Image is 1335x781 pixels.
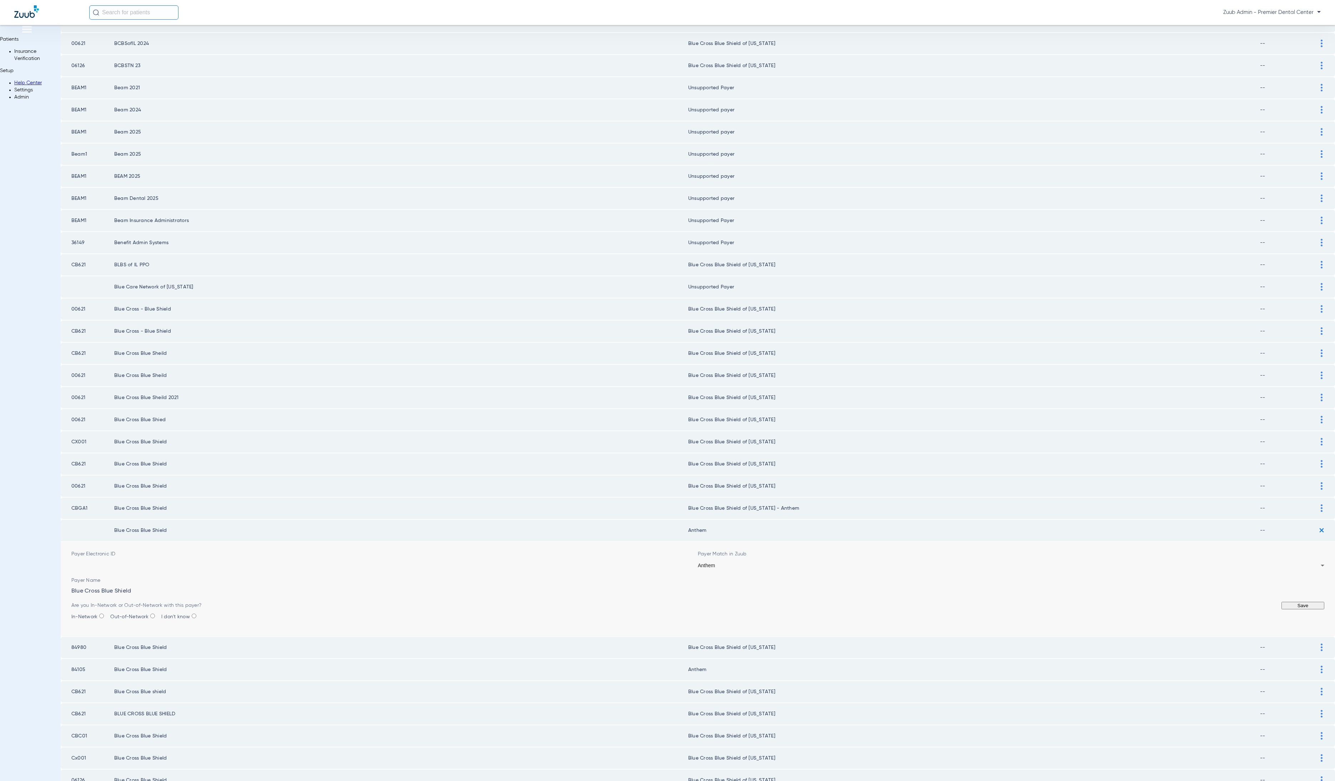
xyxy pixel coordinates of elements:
[114,143,688,165] td: Beam 2025
[61,121,114,143] td: BEAM1
[61,659,114,680] td: 84105
[1260,520,1315,541] td: --
[1321,150,1323,158] img: group-vertical.svg
[1260,298,1315,320] td: --
[1260,475,1315,497] td: --
[150,614,155,618] input: Out-of-Network
[688,321,1260,342] td: Blue Cross Blue Shield of [US_STATE]
[1321,460,1323,468] img: group-vertical.svg
[1260,365,1315,386] td: --
[1223,9,1321,16] span: Zuub Admin - Premier Dental Center
[1321,438,1323,445] img: group-vertical.svg
[14,5,39,18] img: Zuub Logo
[61,99,114,121] td: BEAM1
[71,577,1324,595] div: Blue Cross Blue Shield
[688,703,1260,725] td: Blue Cross Blue Shield of [US_STATE]
[1321,644,1323,651] img: group-vertical.svg
[688,121,1260,143] td: Unsupported payer
[61,637,114,658] td: 84980
[688,498,1260,519] td: Blue Cross Blue Shield of [US_STATE] - Anthem
[1260,232,1315,253] td: --
[698,563,715,568] span: Anthem
[1260,681,1315,702] td: --
[14,49,40,61] span: Insurance Verification
[93,9,99,16] img: Search Icon
[99,614,104,618] input: In-Network
[114,343,688,364] td: Blue Cross Blue Sheild
[114,659,688,680] td: Blue Cross Blue Shield
[1260,321,1315,342] td: --
[114,725,688,747] td: Blue Cross Blue Shield
[114,747,688,769] td: Blue Cross Blue Shield
[1260,637,1315,658] td: --
[1260,276,1315,298] td: --
[61,188,114,209] td: BEAM1
[114,121,688,143] td: Beam 2025
[114,365,688,386] td: Blue Cross Blue Sheild
[61,725,114,747] td: CBC01
[114,387,688,408] td: Blue Cross Blue Sheild 2021
[161,614,197,619] label: I don't know
[61,77,114,99] td: BEAM1
[114,210,688,231] td: Beam Insurance Administrators
[1260,77,1315,99] td: --
[114,99,688,121] td: Beam 2024
[688,298,1260,320] td: Blue Cross Blue Shield of [US_STATE]
[114,77,688,99] td: Beam 2021
[114,409,688,430] td: Blue Cross Blue Shied
[1321,172,1323,180] img: group-vertical.svg
[114,637,688,658] td: Blue Cross Blue Shield
[114,520,688,541] td: Blue Cross Blue Shield
[688,365,1260,386] td: Blue Cross Blue Shield of [US_STATE]
[1321,217,1323,224] img: group-vertical.svg
[1321,261,1323,268] img: group-vertical.svg
[114,703,688,725] td: BLUE CROSS BLUE SHIELD
[688,210,1260,231] td: Unsupported Payer
[1321,349,1323,357] img: group-vertical.svg
[1260,188,1315,209] td: --
[1260,254,1315,276] td: --
[1260,33,1315,54] td: --
[1321,394,1323,401] img: group-vertical.svg
[1260,453,1315,475] td: --
[1260,343,1315,364] td: --
[1321,416,1323,423] img: group-vertical.svg
[61,387,114,408] td: 00621
[1260,143,1315,165] td: --
[1321,84,1323,91] img: group-vertical.svg
[688,254,1260,276] td: Blue Cross Blue Shield of [US_STATE]
[688,453,1260,475] td: Blue Cross Blue Shield of [US_STATE]
[688,232,1260,253] td: Unsupported Payer
[61,143,114,165] td: Beam1
[688,431,1260,453] td: Blue Cross Blue Shield of [US_STATE]
[1321,283,1323,291] img: group-vertical.svg
[1321,482,1323,490] img: group-vertical.svg
[114,232,688,253] td: Benefit Admin Systems
[61,453,114,475] td: CB621
[61,55,114,76] td: 06126
[114,33,688,54] td: BCBSofIL 2024
[110,614,156,619] label: Out-of-Network
[1316,524,1328,536] img: plus.svg
[114,431,688,453] td: Blue Cross Blue Shield
[61,431,114,453] td: CX001
[61,166,114,187] td: BEAM1
[1260,703,1315,725] td: --
[114,188,688,209] td: Beam Dental 2025
[688,637,1260,658] td: Blue Cross Blue Shield of [US_STATE]
[688,166,1260,187] td: Unsupported payer
[688,681,1260,702] td: Blue Cross Blue Shield of [US_STATE]
[1260,725,1315,747] td: --
[114,166,688,187] td: BEAM 2025
[61,298,114,320] td: 00621
[688,276,1260,298] td: Unsupported Payer
[71,602,201,620] app-insurance-payer-mapping-network-stat: Are you In-Network or Out-of-Network with this payer?
[1321,128,1323,136] img: group-vertical.svg
[71,550,698,558] span: Payer Electronic ID
[688,33,1260,54] td: Blue Cross Blue Shield of [US_STATE]
[61,321,114,342] td: CB621
[688,143,1260,165] td: Unsupported payer
[1260,659,1315,680] td: --
[688,77,1260,99] td: Unsupported Payer
[1321,666,1323,673] img: group-vertical.svg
